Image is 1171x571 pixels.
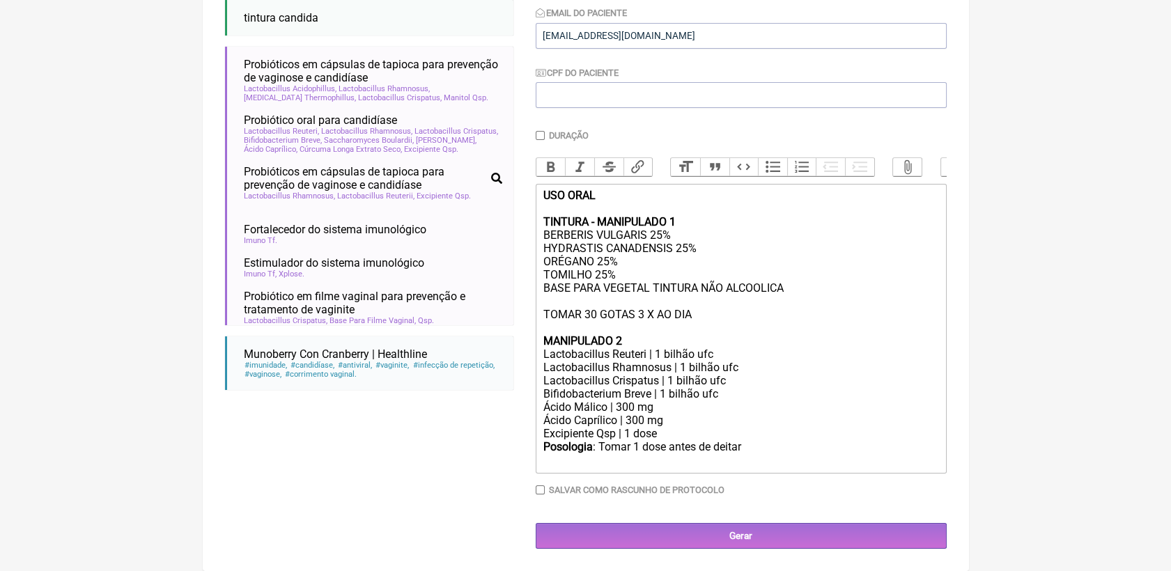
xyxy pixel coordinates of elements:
div: Lactobacillus Reuteri | 1 bilhão ufc [543,347,938,361]
button: Numbers [787,158,816,176]
span: tintura candida [244,11,318,24]
span: Bifidobacterium Breve [244,136,322,145]
label: Email do Paciente [536,8,628,18]
span: Probióticos em cápsulas de tapioca para prevenção de vaginose e candidíase [244,165,486,191]
span: Xplose [279,269,304,279]
span: Lactobacillus Rhamnosus [321,127,412,136]
span: vaginite [375,361,410,370]
div: Ácido Málico | 300 mg [543,400,938,414]
button: Italic [565,158,594,176]
button: Increase Level [845,158,874,176]
span: Imuno Tf [244,269,277,279]
div: Lactobacillus Rhamnosus | 1 bilhão ufc [543,361,938,374]
button: Code [729,158,759,176]
span: Probiótico oral para candidíase [244,114,397,127]
span: Excipiente Qsp [404,145,458,154]
button: Bullets [758,158,787,176]
span: corrimento vaginal [284,370,357,379]
span: Fortalecedor do sistema imunológico [244,223,426,236]
span: Imuno Tf [244,236,277,245]
label: Duração [549,130,589,141]
span: Cúrcuma Longa Extrato Seco [300,145,402,154]
span: vaginose [244,370,282,379]
span: Estimulador do sistema imunológico [244,256,424,269]
div: : Tomar 1 dose antes de deitar ㅤ [543,440,938,468]
span: Lactobacillus Crispatus [414,127,498,136]
span: imunidade [244,361,288,370]
span: [MEDICAL_DATA] Thermophillus [244,93,356,102]
span: Lactobacillus Rhamnosus [339,84,430,93]
div: Bifidobacterium Breve | 1 bilhão ufc [543,387,938,400]
span: Excipiente Qsp [417,191,471,201]
button: Link [623,158,653,176]
div: Ácido Caprílico | 300 mg [543,414,938,427]
button: Heading [671,158,700,176]
strong: USO ORAL TINTURA - MANIPULADO 1 [543,189,675,228]
div: BERBERIS VULGARIS 25% HYDRASTIS CANADENSIS 25% ORÉGANO 25% TOMILHO 25% BASE PARA VEGETAL TINTURA ... [543,189,938,334]
label: Salvar como rascunho de Protocolo [549,485,724,495]
span: Lactobacillus Crispatus [358,93,442,102]
strong: MANIPULADO 2 [543,334,621,347]
span: Probiótico em filme vaginal para prevenção e tratamento de vaginite [244,290,502,316]
span: Lactobacillus Reuteri [244,127,319,136]
button: Undo [941,158,970,176]
strong: Posologia [543,440,592,453]
button: Quote [700,158,729,176]
div: Lactobacillus Crispatus | 1 bilhão ufc [543,374,938,387]
button: Strikethrough [594,158,623,176]
span: [PERSON_NAME] [416,136,476,145]
span: Lactobacillus Acidophillus [244,84,336,93]
span: Lactobacillus Crispatus [244,316,327,325]
span: Probióticos em cápsulas de tapioca para prevenção de vaginose e candidíase [244,58,502,84]
span: Munoberry Con Cranberry | Healthline [244,347,427,361]
button: Decrease Level [816,158,845,176]
div: Excipiente Qsp | 1 dose [543,427,938,440]
span: candidíase [290,361,335,370]
span: Lactobacillus Rhamnosus [244,191,335,201]
span: Base Para Filme Vaginal, Qsp [329,316,434,325]
span: infecção de repetição [412,361,495,370]
input: Gerar [536,523,947,549]
span: Saccharomyces Boulardii [324,136,414,145]
span: Ácido Caprílico [244,145,297,154]
button: Bold [536,158,566,176]
span: Manitol Qsp [444,93,488,102]
span: antiviral [337,361,373,370]
button: Attach Files [893,158,922,176]
span: Lactobacillus Reuterii [337,191,414,201]
label: CPF do Paciente [536,68,619,78]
